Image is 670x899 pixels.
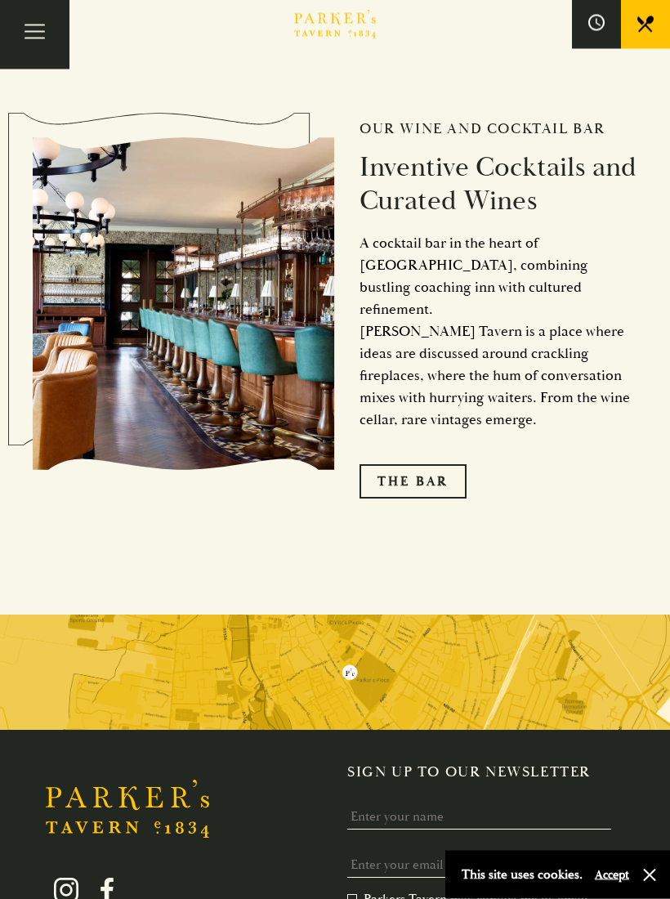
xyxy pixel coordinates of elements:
[360,121,637,139] h2: Our Wine and Cocktail Bar
[347,805,611,830] input: Enter your name
[641,867,658,883] button: Close and accept
[462,863,583,887] p: This site uses cookies.
[347,853,611,879] input: Enter your email to subscribe to our newsletter
[595,867,629,883] button: Accept
[347,764,624,782] h2: Sign up to our newsletter
[360,465,467,499] a: The Bar
[360,233,637,432] p: A cocktail bar in the heart of [GEOGRAPHIC_DATA], combining bustling coaching inn with cultured r...
[360,151,637,218] h2: Inventive Cocktails and Curated Wines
